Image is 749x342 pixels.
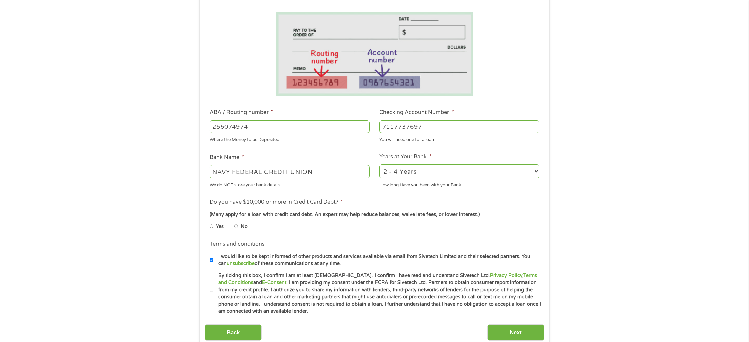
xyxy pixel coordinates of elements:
label: No [241,223,248,230]
img: Routing number location [276,12,473,96]
a: Terms and Conditions [218,273,537,286]
label: Checking Account Number [379,109,454,116]
a: unsubscribe [227,261,255,266]
input: 345634636 [379,120,539,133]
label: I would like to be kept informed of other products and services available via email from Sivetech... [213,253,541,267]
input: 263177916 [210,120,370,133]
input: Back [205,324,262,341]
label: Years at Your Bank [379,153,431,160]
label: Yes [216,223,224,230]
label: Bank Name [210,154,244,161]
div: Where the Money to be Deposited [210,134,370,143]
label: Do you have $10,000 or more in Credit Card Debt? [210,199,343,206]
input: Next [487,324,544,341]
a: Privacy Policy [490,273,522,278]
label: ABA / Routing number [210,109,273,116]
label: Terms and conditions [210,241,265,248]
label: By ticking this box, I confirm I am at least [DEMOGRAPHIC_DATA]. I confirm I have read and unders... [213,272,541,315]
a: E-Consent [262,280,286,286]
div: (Many apply for a loan with credit card debt. An expert may help reduce balances, waive late fees... [210,211,539,218]
div: We do NOT store your bank details! [210,179,370,188]
div: You will need one for a loan. [379,134,539,143]
div: How long Have you been with your Bank [379,179,539,188]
